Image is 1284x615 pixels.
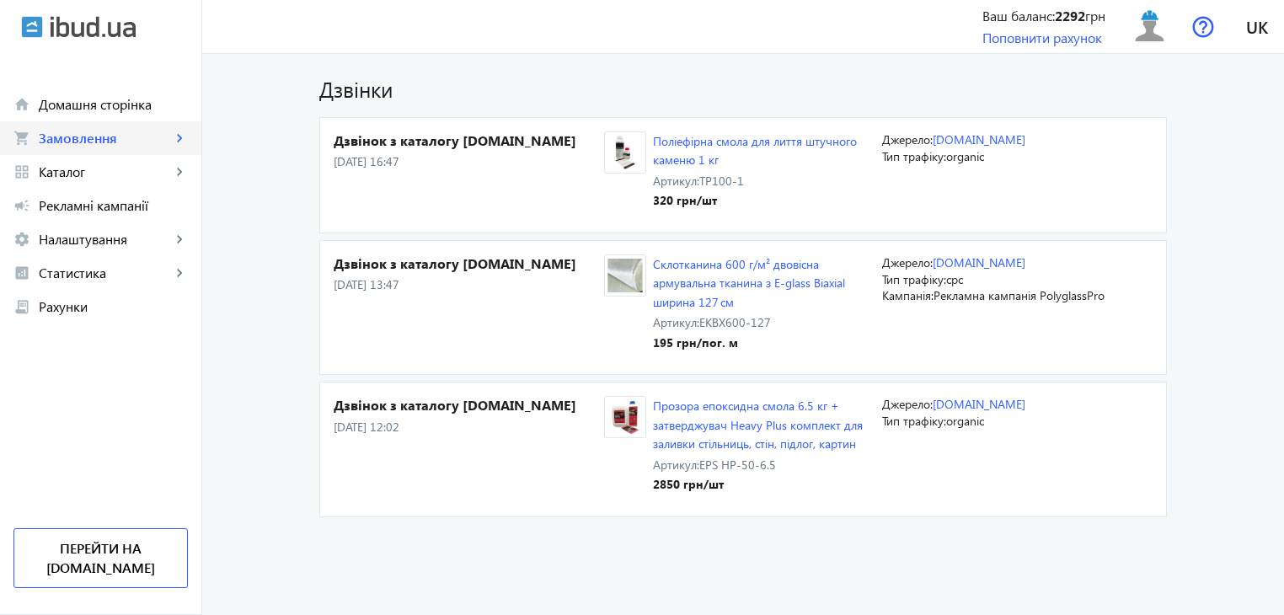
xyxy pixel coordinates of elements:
[605,259,645,293] img: 2964668dd059c456a63482265066026-c2a2dcd073.jpg
[21,16,43,38] img: ibud.svg
[171,231,188,248] mat-icon: keyboard_arrow_right
[334,131,604,150] h4: Дзвінок з каталогу [DOMAIN_NAME]
[653,173,699,189] span: Артикул:
[946,413,984,429] span: organic
[699,457,776,473] span: EPS HP-50-6.5
[334,153,604,170] p: [DATE] 16:47
[933,131,1025,147] a: [DOMAIN_NAME]
[334,276,604,293] p: [DATE] 13:47
[946,148,984,164] span: organic
[605,136,645,170] img: 2964768dd058742ae90654605671113-e7be17c73e.jpg
[653,133,857,168] a: Поліефірна смола для лиття штучного каменю 1 кг
[653,192,869,209] div: 320 грн /шт
[982,7,1105,25] div: Ваш баланс: грн
[1055,7,1085,24] b: 2292
[882,413,946,429] span: Тип трафіку:
[605,400,645,435] img: 2455668dcfda0440619051506355346-2a16361dec.jpg
[39,231,171,248] span: Налаштування
[13,231,30,248] mat-icon: settings
[933,254,1025,270] a: [DOMAIN_NAME]
[39,130,171,147] span: Замовлення
[13,298,30,315] mat-icon: receipt_long
[171,265,188,281] mat-icon: keyboard_arrow_right
[946,271,963,287] span: cpc
[39,265,171,281] span: Статистика
[882,271,946,287] span: Тип трафіку:
[1192,16,1214,38] img: help.svg
[882,287,934,303] span: Кампанія:
[982,29,1102,46] a: Поповнити рахунок
[171,163,188,180] mat-icon: keyboard_arrow_right
[653,314,699,330] span: Артикул:
[39,197,188,214] span: Рекламні кампанії
[1246,16,1268,37] span: uk
[882,254,933,270] span: Джерело:
[319,74,1167,104] h1: Дзвінки
[39,163,171,180] span: Каталог
[39,96,188,113] span: Домашня сторінка
[13,163,30,180] mat-icon: grid_view
[653,256,845,310] a: Склотканина 600 г/м² двовісна армувальна тканина з E-glass Biaxial ширина 127 см
[882,131,933,147] span: Джерело:
[934,287,1105,303] span: Рекламна кампанія PolyglassPro
[13,197,30,214] mat-icon: campaign
[653,457,699,473] span: Артикул:
[13,96,30,113] mat-icon: home
[653,476,869,493] div: 2850 грн /шт
[653,334,869,351] div: 195 грн /пог. м
[334,396,604,414] h4: Дзвінок з каталогу [DOMAIN_NAME]
[334,419,604,436] p: [DATE] 12:02
[13,130,30,147] mat-icon: shopping_cart
[699,173,744,189] span: TP100-1
[334,254,604,273] h4: Дзвінок з каталогу [DOMAIN_NAME]
[933,396,1025,412] a: [DOMAIN_NAME]
[39,298,188,315] span: Рахунки
[171,130,188,147] mat-icon: keyboard_arrow_right
[699,314,771,330] span: EKBX600-127
[882,396,933,412] span: Джерело:
[51,16,136,38] img: ibud_text.svg
[653,398,863,452] a: Прозора епоксидна смола 6.5 кг + затверджувач Heavy Plus комплект для заливки стільниць, стін, пі...
[882,148,946,164] span: Тип трафіку:
[13,528,188,588] a: Перейти на [DOMAIN_NAME]
[1131,8,1169,45] img: user.svg
[13,265,30,281] mat-icon: analytics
